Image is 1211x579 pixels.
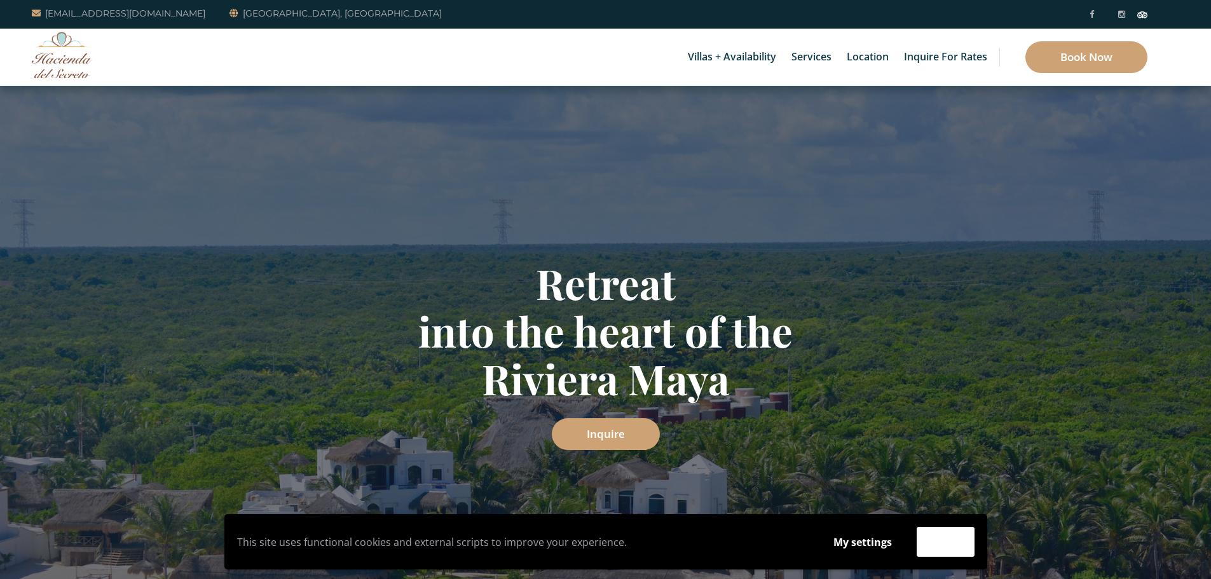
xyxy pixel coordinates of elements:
[552,418,660,450] a: Inquire
[32,32,92,78] img: Awesome Logo
[229,6,442,21] a: [GEOGRAPHIC_DATA], [GEOGRAPHIC_DATA]
[898,29,994,86] a: Inquire for Rates
[917,527,975,557] button: Accept
[1137,11,1147,18] img: Tripadvisor_logomark.svg
[237,533,809,552] p: This site uses functional cookies and external scripts to improve your experience.
[1025,41,1147,73] a: Book Now
[234,259,978,402] h1: Retreat into the heart of the Riviera Maya
[840,29,895,86] a: Location
[681,29,783,86] a: Villas + Availability
[821,528,904,557] button: My settings
[32,6,205,21] a: [EMAIL_ADDRESS][DOMAIN_NAME]
[785,29,838,86] a: Services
